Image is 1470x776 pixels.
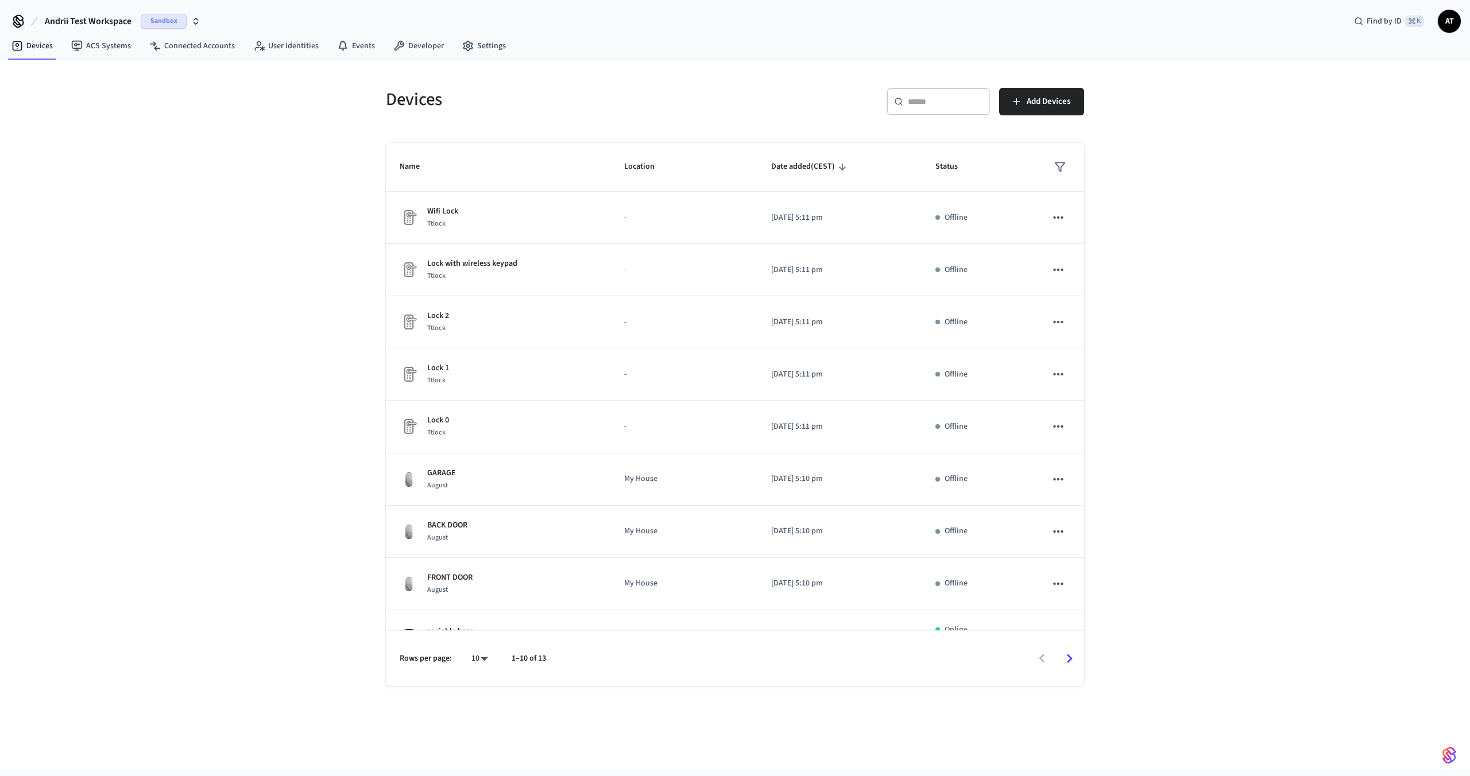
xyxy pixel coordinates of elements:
[427,467,456,479] p: GARAGE
[400,158,435,176] span: Name
[140,36,244,56] a: Connected Accounts
[427,271,446,281] span: Ttlock
[945,212,968,224] p: Offline
[427,626,474,638] p: sociable haze
[999,88,1084,115] button: Add Devices
[624,264,744,276] p: -
[624,158,670,176] span: Location
[400,628,418,647] img: ecobee_lite_3
[624,473,744,485] p: My House
[624,368,744,381] p: -
[400,261,418,279] img: Placeholder Lock Image
[386,143,1084,723] table: sticky table
[945,368,968,381] p: Offline
[427,362,449,374] p: Lock 1
[512,653,546,665] p: 1–10 of 13
[400,470,418,488] img: August Wifi Smart Lock 3rd Gen, Silver, Front
[427,205,458,218] p: Wifi Lock
[771,421,908,433] p: [DATE] 5:11 pm
[624,577,744,589] p: My House
[624,316,744,328] p: -
[1367,15,1402,27] span: Find by ID
[1439,11,1460,32] span: AT
[1405,15,1424,27] span: ⌘ K
[771,316,908,328] p: [DATE] 5:11 pm
[384,36,453,56] a: Developer
[1056,645,1083,672] button: Go to next page
[624,525,744,537] p: My House
[771,473,908,485] p: [DATE] 5:10 pm
[386,88,728,111] h5: Devices
[1442,746,1456,765] img: SeamLogoGradient.69752ec5.svg
[427,310,449,322] p: Lock 2
[945,264,968,276] p: Offline
[1345,11,1433,32] div: Find by ID⌘ K
[771,158,850,176] span: Date added(CEST)
[427,414,449,426] p: Lock 0
[400,208,418,227] img: Placeholder Lock Image
[427,480,448,490] span: August
[945,624,968,636] p: Online
[945,525,968,537] p: Offline
[400,365,418,383] img: Placeholder Lock Image
[453,36,515,56] a: Settings
[328,36,384,56] a: Events
[771,368,908,381] p: [DATE] 5:11 pm
[771,577,908,589] p: [DATE] 5:10 pm
[466,650,493,667] div: 10
[427,323,446,333] span: Ttlock
[427,585,448,595] span: August
[427,428,446,437] span: Ttlock
[935,158,973,176] span: Status
[427,258,517,270] p: Lock with wireless keypad
[771,212,908,224] p: [DATE] 5:11 pm
[427,533,448,542] span: August
[771,264,908,276] p: [DATE] 5:11 pm
[945,473,968,485] p: Offline
[45,14,131,28] span: Andrii Test Workspace
[945,577,968,589] p: Offline
[427,219,446,228] span: Ttlock
[62,36,140,56] a: ACS Systems
[1438,10,1461,33] button: AT
[945,421,968,433] p: Offline
[400,522,418,541] img: August Wifi Smart Lock 3rd Gen, Silver, Front
[1027,94,1070,109] span: Add Devices
[400,575,418,593] img: August Wifi Smart Lock 3rd Gen, Silver, Front
[400,417,418,436] img: Placeholder Lock Image
[244,36,328,56] a: User Identities
[427,519,467,531] p: BACK DOOR
[427,375,446,385] span: Ttlock
[624,421,744,433] p: -
[400,653,452,665] p: Rows per page:
[945,316,968,328] p: Offline
[427,572,473,584] p: FRONT DOOR
[624,212,744,224] p: -
[141,14,187,29] span: Sandbox
[2,36,62,56] a: Devices
[400,313,418,331] img: Placeholder Lock Image
[771,525,908,537] p: [DATE] 5:10 pm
